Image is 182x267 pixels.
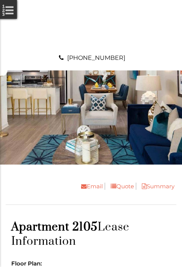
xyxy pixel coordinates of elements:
[72,8,110,45] img: A graphic with a red M and the word SOUTH.
[11,220,171,249] h1: Lease Information
[67,54,125,61] a: [PHONE_NUMBER]
[75,183,105,190] a: Email
[136,183,176,190] a: Summary
[11,220,98,234] span: Apartment 2105
[105,183,136,190] a: Quote
[11,260,42,267] span: Floor Plan:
